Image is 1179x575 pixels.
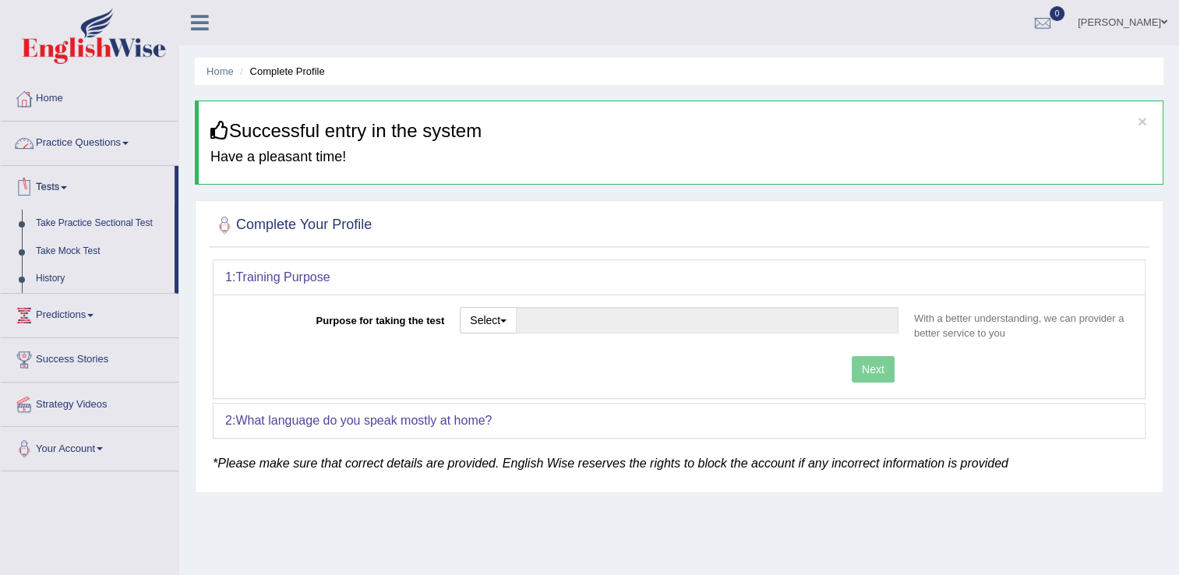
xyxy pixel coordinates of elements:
a: Practice Questions [1,122,178,161]
p: With a better understanding, we can provider a better service to you [906,311,1133,340]
a: Tests [1,166,175,205]
em: *Please make sure that correct details are provided. English Wise reserves the rights to block th... [213,457,1008,470]
div: 2: [214,404,1145,438]
a: Your Account [1,427,178,466]
b: What language do you speak mostly at home? [235,414,492,427]
h2: Complete Your Profile [213,213,372,237]
a: History [29,265,175,293]
a: Home [1,77,178,116]
button: × [1138,113,1147,129]
a: Strategy Videos [1,383,178,422]
button: Select [460,307,517,333]
a: Home [207,65,234,77]
h3: Successful entry in the system [210,121,1151,141]
span: 0 [1050,6,1065,21]
label: Purpose for taking the test [225,307,452,328]
li: Complete Profile [236,64,324,79]
a: Success Stories [1,338,178,377]
a: Take Practice Sectional Test [29,210,175,238]
a: Take Mock Test [29,238,175,266]
div: 1: [214,260,1145,295]
h4: Have a pleasant time! [210,150,1151,165]
b: Training Purpose [235,270,330,284]
a: Predictions [1,294,178,333]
